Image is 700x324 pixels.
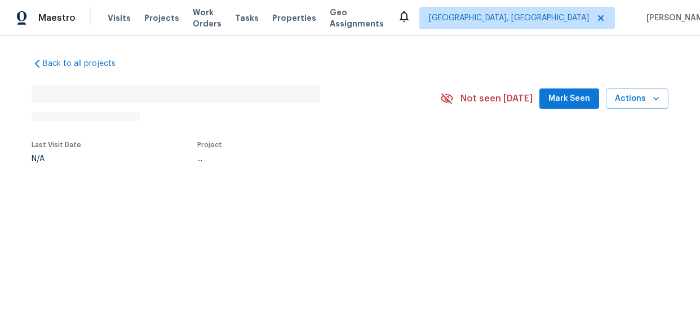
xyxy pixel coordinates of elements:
[235,14,259,22] span: Tasks
[615,92,659,106] span: Actions
[32,58,140,69] a: Back to all projects
[38,12,76,24] span: Maestro
[460,93,533,104] span: Not seen [DATE]
[606,88,668,109] button: Actions
[539,88,599,109] button: Mark Seen
[272,12,316,24] span: Properties
[429,12,589,24] span: [GEOGRAPHIC_DATA], [GEOGRAPHIC_DATA]
[32,141,81,148] span: Last Visit Date
[330,7,384,29] span: Geo Assignments
[197,141,222,148] span: Project
[144,12,179,24] span: Projects
[32,155,81,163] div: N/A
[193,7,221,29] span: Work Orders
[108,12,131,24] span: Visits
[548,92,590,106] span: Mark Seen
[197,155,414,163] div: ...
